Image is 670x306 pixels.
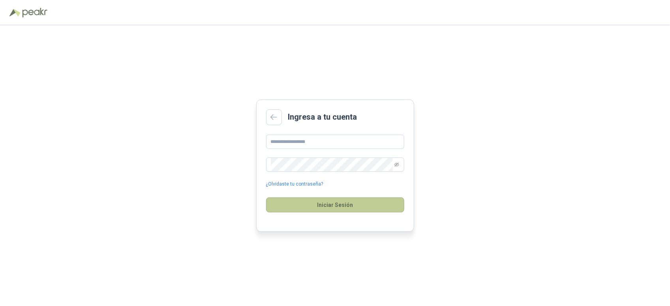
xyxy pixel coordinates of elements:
[394,162,399,167] span: eye-invisible
[266,197,404,212] button: Iniciar Sesión
[288,111,357,123] h2: Ingresa a tu cuenta
[22,8,47,17] img: Peakr
[266,180,323,188] a: ¿Olvidaste tu contraseña?
[9,9,21,17] img: Logo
